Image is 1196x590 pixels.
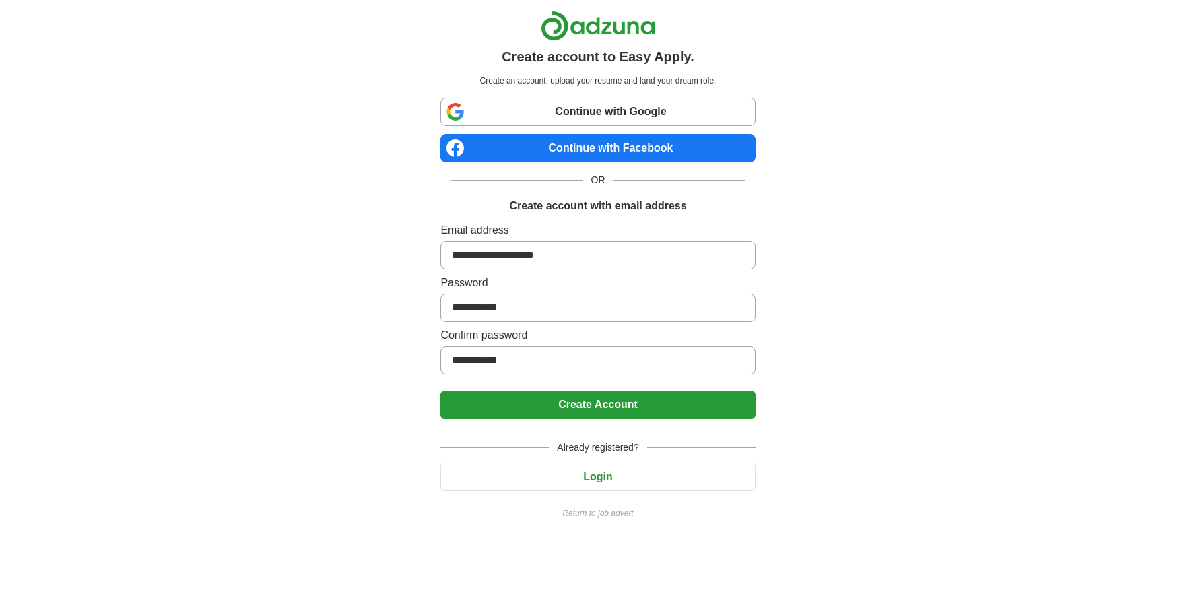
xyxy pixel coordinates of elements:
p: Create an account, upload your resume and land your dream role. [443,75,752,87]
button: Create Account [440,391,755,419]
h1: Create account with email address [509,198,686,214]
button: Login [440,463,755,491]
a: Login [440,471,755,482]
label: Confirm password [440,327,755,343]
span: Already registered? [549,440,646,455]
span: OR [583,173,613,187]
a: Return to job advert [440,507,755,519]
a: Continue with Facebook [440,134,755,162]
h1: Create account to Easy Apply. [502,46,694,67]
img: Adzuna logo [541,11,655,41]
label: Password [440,275,755,291]
a: Continue with Google [440,98,755,126]
label: Email address [440,222,755,238]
